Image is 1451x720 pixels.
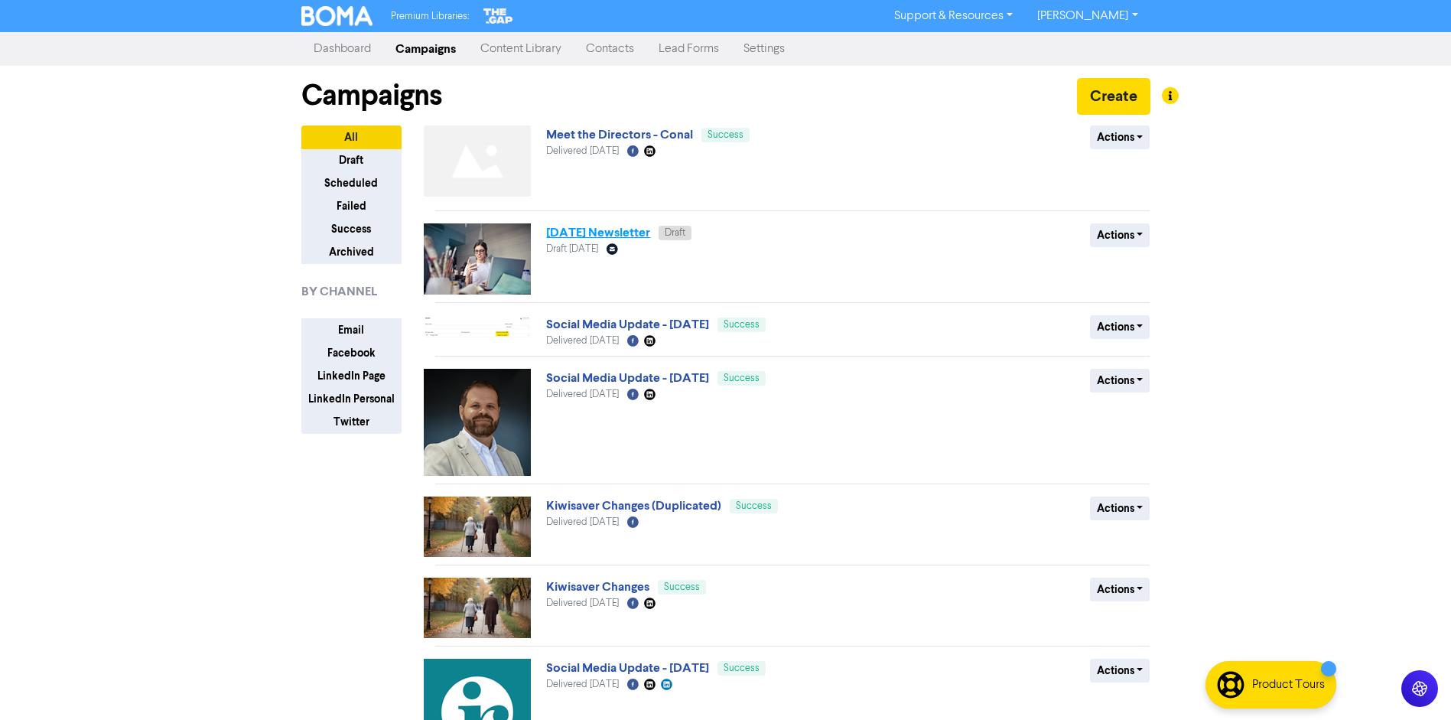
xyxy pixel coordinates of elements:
a: Meet the Directors - Conal [546,127,693,142]
a: Social Media Update - [DATE] [546,660,709,676]
a: Social Media Update - [DATE] [546,317,709,332]
button: Facebook [301,341,402,365]
a: Kiwisaver Changes [546,579,649,595]
button: Failed [301,194,402,218]
h1: Campaigns [301,78,442,113]
button: LinkedIn Personal [301,387,402,411]
button: Email [301,318,402,342]
span: Draft [665,228,685,238]
button: Actions [1090,223,1150,247]
img: image_1741218120732.jpg [424,223,531,295]
span: Success [724,663,760,673]
img: BOMA Logo [301,6,373,26]
span: Delivered [DATE] [546,336,619,346]
img: Not found [424,125,531,197]
span: Premium Libraries: [391,11,469,21]
a: Lead Forms [646,34,731,64]
span: Delivered [DATE] [546,517,619,527]
button: Actions [1090,497,1150,520]
a: Campaigns [383,34,468,64]
a: [DATE] Newsletter [546,225,650,240]
img: image_1750020886078.jpg [424,578,531,638]
button: Create [1077,78,1150,115]
button: Archived [301,240,402,264]
button: Draft [301,148,402,172]
iframe: Chat Widget [1375,647,1451,720]
a: Kiwisaver Changes (Duplicated) [546,498,721,513]
button: LinkedIn Page [301,364,402,388]
a: [PERSON_NAME] [1025,4,1150,28]
a: Settings [731,34,797,64]
img: image_1755831339299.png [424,369,531,476]
button: Actions [1090,578,1150,601]
button: Actions [1090,125,1150,149]
span: Delivered [DATE] [546,146,619,156]
a: Social Media Update - [DATE] [546,370,709,386]
button: Actions [1090,659,1150,683]
span: Success [724,320,760,330]
span: Delivered [DATE] [546,679,619,689]
button: Twitter [301,410,402,434]
img: image_1758251890086.png [424,315,531,339]
span: Success [736,501,772,511]
a: Support & Resources [882,4,1025,28]
span: Delivered [DATE] [546,598,619,608]
button: Success [301,217,402,241]
button: All [301,125,402,149]
span: Success [708,130,743,140]
span: Draft [DATE] [546,244,598,254]
span: Success [724,373,760,383]
a: Dashboard [301,34,383,64]
button: Actions [1090,369,1150,393]
span: Delivered [DATE] [546,389,619,399]
button: Actions [1090,315,1150,339]
a: Content Library [468,34,574,64]
span: Success [664,582,700,592]
button: Scheduled [301,171,402,195]
a: Contacts [574,34,646,64]
span: BY CHANNEL [301,282,377,301]
img: image_1750020886078.jpg [424,497,531,557]
img: The Gap [481,6,515,26]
